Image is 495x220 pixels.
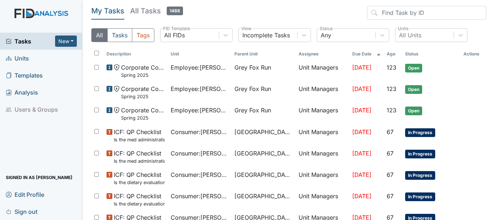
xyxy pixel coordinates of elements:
span: Consumer : [PERSON_NAME] [171,170,229,179]
span: Open [405,64,422,72]
span: [GEOGRAPHIC_DATA] [234,149,293,158]
span: Grey Fox Run [234,106,271,115]
div: Type filter [91,28,154,42]
span: In Progress [405,171,435,180]
div: All FIDs [164,31,185,40]
span: [DATE] [352,107,371,114]
span: Corporate Compliance Spring 2025 [121,63,165,79]
small: Spring 2025 [121,93,165,100]
span: Analysis [6,87,38,98]
span: Employee : [PERSON_NAME] [171,106,229,115]
td: Unit Managers [296,103,349,124]
h5: All Tasks [130,6,183,16]
span: ICF: QP Checklist Is the dietary evaluation current? (document the date in the comment section) [114,170,165,186]
span: [DATE] [352,192,371,200]
span: ICF: QP Checklist Is the dietary evaluation current? (document the date in the comment section) [114,192,165,207]
button: Tasks [107,28,132,42]
th: Actions [461,48,486,60]
span: 1488 [167,7,183,15]
span: 123 [387,107,396,114]
small: Is the dietary evaluation current? (document the date in the comment section) [114,179,165,186]
button: Tags [132,28,154,42]
th: Toggle SortBy [232,48,296,60]
div: Any [321,31,331,40]
span: [DATE] [352,64,371,71]
span: Employee : [PERSON_NAME] [171,84,229,93]
span: ICF: QP Checklist Is the med administration assessment current? (document the date in the comment... [114,128,165,143]
th: Toggle SortBy [168,48,232,60]
td: Unit Managers [296,125,349,146]
span: Templates [6,70,43,81]
th: Assignee [296,48,349,60]
span: [GEOGRAPHIC_DATA] [234,128,293,136]
input: Toggle All Rows Selected [94,51,99,55]
th: Toggle SortBy [402,48,461,60]
td: Unit Managers [296,146,349,167]
span: 67 [387,192,394,200]
span: Consumer : [PERSON_NAME][GEOGRAPHIC_DATA] [171,149,229,158]
span: 67 [387,150,394,157]
span: [DATE] [352,128,371,136]
span: Open [405,107,422,115]
button: All [91,28,108,42]
span: Grey Fox Run [234,84,271,93]
span: In Progress [405,150,435,158]
span: Edit Profile [6,189,44,200]
small: Spring 2025 [121,72,165,79]
span: [DATE] [352,171,371,178]
small: Is the dietary evaluation current? (document the date in the comment section) [114,200,165,207]
td: Unit Managers [296,60,349,82]
span: In Progress [405,128,435,137]
td: Unit Managers [296,167,349,189]
span: Units [6,53,29,64]
span: Corporate Compliance Spring 2025 [121,84,165,100]
span: Open [405,85,422,94]
small: Is the med administration assessment current? (document the date in the comment section) [114,158,165,165]
input: Find Task by ID [367,6,486,20]
span: [GEOGRAPHIC_DATA] [234,170,293,179]
div: All Units [399,31,421,40]
span: 123 [387,64,396,71]
span: Consumer : [PERSON_NAME] [171,192,229,200]
span: [DATE] [352,85,371,92]
span: Corporate Compliance Spring 2025 [121,106,165,121]
span: Signed in as [PERSON_NAME] [6,172,72,183]
span: Sign out [6,206,37,217]
span: 123 [387,85,396,92]
span: In Progress [405,192,435,201]
span: [GEOGRAPHIC_DATA] [234,192,293,200]
th: Toggle SortBy [349,48,384,60]
a: Tasks [6,37,55,46]
span: Consumer : [PERSON_NAME] [171,128,229,136]
span: 67 [387,128,394,136]
span: 67 [387,171,394,178]
small: Is the med administration assessment current? (document the date in the comment section) [114,136,165,143]
th: Toggle SortBy [384,48,402,60]
td: Unit Managers [296,189,349,210]
th: Toggle SortBy [104,48,168,60]
div: Incomplete Tasks [242,31,290,40]
span: ICF: QP Checklist Is the med administration assessment current? (document the date in the comment... [114,149,165,165]
span: [DATE] [352,150,371,157]
h5: My Tasks [91,6,124,16]
small: Spring 2025 [121,115,165,121]
span: Employee : [PERSON_NAME][GEOGRAPHIC_DATA] [171,63,229,72]
td: Unit Managers [296,82,349,103]
button: New [55,36,77,47]
span: Grey Fox Run [234,63,271,72]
